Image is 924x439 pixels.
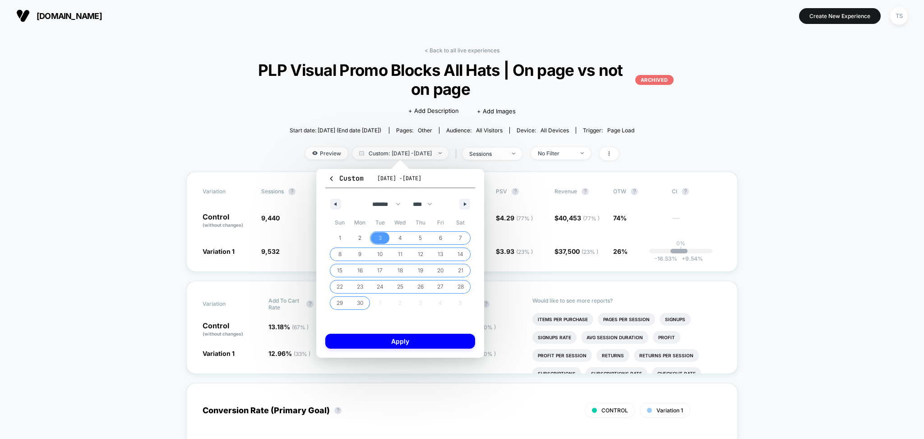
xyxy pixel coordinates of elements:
[437,279,444,295] span: 27
[598,313,655,326] li: Pages Per Session
[682,255,685,262] span: +
[890,7,908,25] div: TS
[261,248,280,255] span: 9,532
[397,262,403,279] span: 18
[496,214,533,222] span: $
[325,173,475,188] button: Custom[DATE] -[DATE]
[583,215,600,222] span: ( 77 % )
[532,367,581,380] li: Subscriptions
[582,188,589,195] button: ?
[410,215,430,230] span: Thu
[203,297,252,311] span: Variation
[430,262,451,279] button: 20
[14,9,105,23] button: [DOMAIN_NAME]
[559,214,600,222] span: 40,453
[16,9,30,23] img: Visually logo
[586,367,647,380] li: Subscriptions Rate
[512,153,515,154] img: end
[203,331,243,336] span: (without changes)
[653,331,680,344] li: Profit
[334,407,342,414] button: ?
[417,279,424,295] span: 26
[350,215,370,230] span: Mon
[581,152,584,154] img: end
[631,188,638,195] button: ?
[377,175,421,182] span: [DATE] - [DATE]
[469,150,505,157] div: sessions
[601,407,628,414] span: CONTROL
[305,147,348,159] span: Preview
[203,188,252,195] span: Variation
[377,279,383,295] span: 24
[439,230,442,246] span: 6
[328,174,364,183] span: Custom
[682,188,689,195] button: ?
[330,295,350,311] button: 29
[337,262,342,279] span: 15
[37,11,102,21] span: [DOMAIN_NAME]
[357,262,363,279] span: 16
[350,279,370,295] button: 23
[397,279,403,295] span: 25
[887,7,910,25] button: TS
[439,152,442,154] img: end
[500,248,533,255] span: 3.93
[496,188,507,195] span: PSV
[596,349,629,362] li: Returns
[554,248,598,255] span: $
[410,246,430,262] button: 12
[377,246,383,262] span: 10
[370,215,390,230] span: Tue
[430,246,451,262] button: 13
[350,230,370,246] button: 2
[337,295,343,311] span: 29
[419,230,422,246] span: 5
[203,350,235,357] span: Variation 1
[292,324,309,331] span: ( 67 % )
[350,246,370,262] button: 9
[338,246,342,262] span: 8
[450,279,471,295] button: 28
[418,262,423,279] span: 19
[370,246,390,262] button: 10
[325,334,475,349] button: Apply
[390,246,411,262] button: 11
[652,367,701,380] li: Checkout Rate
[458,262,463,279] span: 21
[261,214,280,222] span: 9,440
[541,127,569,134] span: all devices
[268,297,302,311] span: Add To Cart Rate
[583,127,634,134] div: Trigger:
[450,262,471,279] button: 21
[330,215,350,230] span: Sun
[203,213,252,229] p: Control
[418,127,432,134] span: other
[339,230,341,246] span: 1
[203,248,235,255] span: Variation 1
[477,107,516,115] span: + Add Images
[350,295,370,311] button: 30
[446,127,503,134] div: Audience:
[660,313,691,326] li: Signups
[680,247,682,253] p: |
[437,262,444,279] span: 20
[418,246,423,262] span: 12
[457,279,464,295] span: 28
[430,215,451,230] span: Fri
[453,147,462,160] span: |
[390,230,411,246] button: 4
[398,230,402,246] span: 4
[357,279,363,295] span: 23
[532,349,592,362] li: Profit Per Session
[496,248,533,255] span: $
[532,313,593,326] li: Items Per Purchase
[358,246,361,262] span: 9
[358,230,361,246] span: 2
[532,297,721,304] p: Would like to see more reports?
[398,246,402,262] span: 11
[410,279,430,295] button: 26
[582,248,598,255] span: ( 23 % )
[672,215,721,229] span: ---
[425,47,499,54] a: < Back to all live experiences
[450,215,471,230] span: Sat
